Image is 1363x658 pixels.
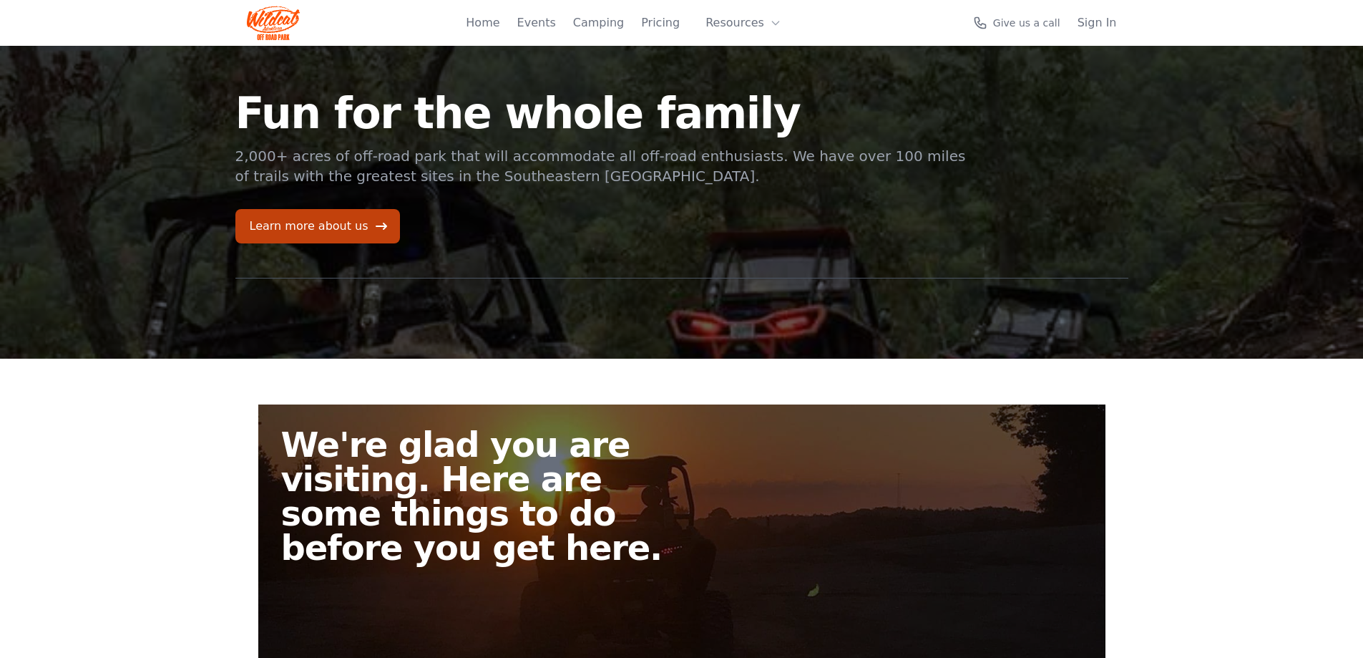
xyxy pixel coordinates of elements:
[247,6,301,40] img: Wildcat Logo
[466,14,499,32] a: Home
[641,14,680,32] a: Pricing
[1078,14,1117,32] a: Sign In
[235,92,968,135] h1: Fun for the whole family
[573,14,624,32] a: Camping
[235,209,400,243] a: Learn more about us
[281,427,693,565] h2: We're glad you are visiting. Here are some things to do before you get here.
[993,16,1060,30] span: Give us a call
[235,146,968,186] p: 2,000+ acres of off-road park that will accommodate all off-road enthusiasts. We have over 100 mi...
[973,16,1060,30] a: Give us a call
[697,9,790,37] button: Resources
[517,14,556,32] a: Events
